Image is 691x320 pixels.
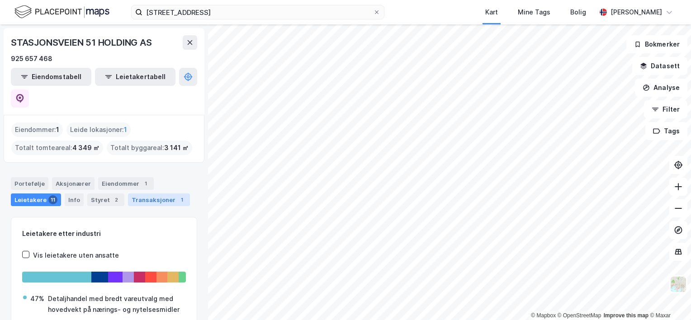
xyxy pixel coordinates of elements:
div: STASJONSVEIEN 51 HOLDING AS [11,35,154,50]
span: 3 141 ㎡ [164,142,189,153]
button: Analyse [635,79,687,97]
div: Leide lokasjoner : [66,122,131,137]
span: 1 [124,124,127,135]
div: 2 [112,195,121,204]
input: Søk på adresse, matrikkel, gårdeiere, leietakere eller personer [142,5,373,19]
a: OpenStreetMap [558,312,601,319]
div: Detaljhandel med bredt vareutvalg med hovedvekt på nærings- og nytelsesmidler [48,293,185,315]
a: Mapbox [531,312,556,319]
div: 1 [177,195,186,204]
span: 4 349 ㎡ [72,142,99,153]
button: Filter [644,100,687,118]
button: Eiendomstabell [11,68,91,86]
div: Bolig [570,7,586,18]
span: 1 [56,124,59,135]
button: Bokmerker [626,35,687,53]
div: Kart [485,7,498,18]
iframe: Chat Widget [646,277,691,320]
div: 11 [48,195,57,204]
button: Tags [645,122,687,140]
a: Improve this map [604,312,648,319]
div: Styret [87,193,124,206]
div: [PERSON_NAME] [611,7,662,18]
div: Mine Tags [518,7,550,18]
div: Totalt tomteareal : [11,141,103,155]
div: Leietakere etter industri [22,228,186,239]
div: 925 657 468 [11,53,52,64]
div: Aksjonærer [52,177,95,190]
div: Eiendommer [98,177,154,190]
img: logo.f888ab2527a4732fd821a326f86c7f29.svg [14,4,109,20]
div: Info [65,193,84,206]
div: 1 [141,179,150,188]
div: Kontrollprogram for chat [646,277,691,320]
button: Datasett [632,57,687,75]
img: Z [670,276,687,293]
button: Leietakertabell [95,68,175,86]
div: Portefølje [11,177,48,190]
div: Transaksjoner [128,193,190,206]
div: 47% [30,293,44,304]
div: Totalt byggareal : [107,141,192,155]
div: Leietakere [11,193,61,206]
div: Vis leietakere uten ansatte [33,250,119,261]
div: Eiendommer : [11,122,63,137]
